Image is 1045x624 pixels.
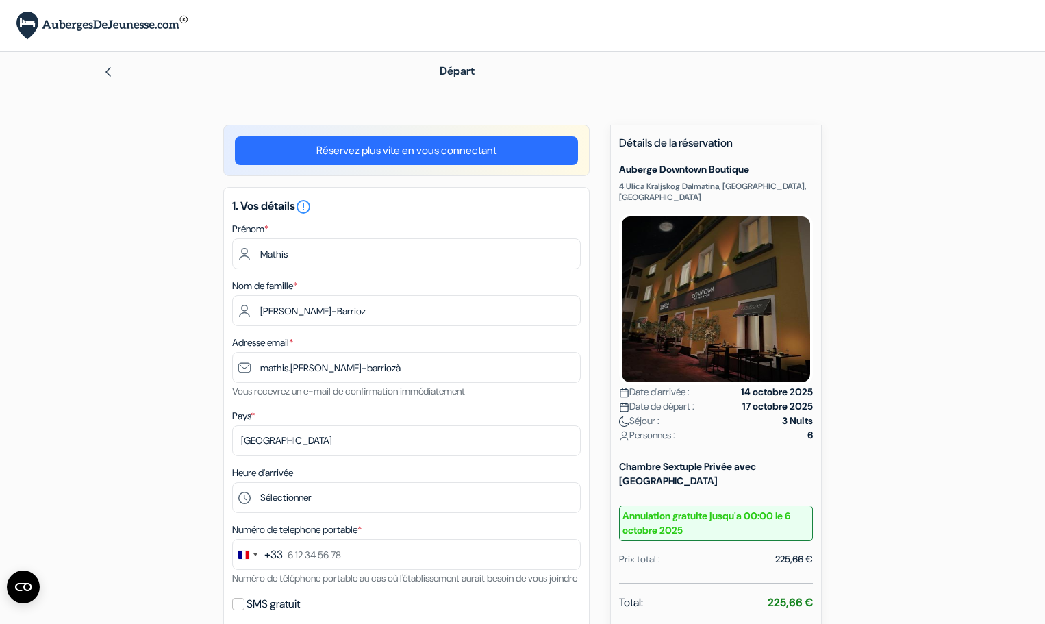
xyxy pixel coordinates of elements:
[619,428,675,442] span: Personnes :
[440,64,475,78] span: Départ
[619,385,690,399] span: Date d'arrivée :
[768,595,813,610] strong: 225,66 €
[295,199,312,215] i: error_outline
[619,388,629,398] img: calendar.svg
[232,336,293,350] label: Adresse email
[232,238,581,269] input: Entrez votre prénom
[619,136,813,158] h5: Détails de la réservation
[619,552,660,566] div: Prix total :
[619,416,629,427] img: moon.svg
[232,222,268,236] label: Prénom
[232,199,581,215] h5: 1. Vos détails
[807,428,813,442] strong: 6
[619,164,813,175] h5: Auberge Downtown Boutique
[619,181,813,203] p: 4 Ulica Kraljskog Dalmatina, [GEOGRAPHIC_DATA], [GEOGRAPHIC_DATA]
[782,414,813,428] strong: 3 Nuits
[232,539,581,570] input: 6 12 34 56 78
[233,540,283,569] button: Change country, selected France (+33)
[619,460,756,487] b: Chambre Sextuple Privée avec [GEOGRAPHIC_DATA]
[7,571,40,603] button: Ouvrir le widget CMP
[232,466,293,480] label: Heure d'arrivée
[232,295,581,326] input: Entrer le nom de famille
[103,66,114,77] img: left_arrow.svg
[619,414,659,428] span: Séjour :
[295,199,312,213] a: error_outline
[619,399,694,414] span: Date de départ :
[232,279,297,293] label: Nom de famille
[742,399,813,414] strong: 17 octobre 2025
[741,385,813,399] strong: 14 octobre 2025
[619,431,629,441] img: user_icon.svg
[619,506,813,541] small: Annulation gratuite jusqu'a 00:00 le 6 octobre 2025
[232,572,577,584] small: Numéro de téléphone portable au cas où l'établissement aurait besoin de vous joindre
[247,595,300,614] label: SMS gratuit
[775,552,813,566] div: 225,66 €
[235,136,578,165] a: Réservez plus vite en vous connectant
[232,409,255,423] label: Pays
[232,523,362,537] label: Numéro de telephone portable
[619,402,629,412] img: calendar.svg
[232,352,581,383] input: Entrer adresse e-mail
[619,595,643,611] span: Total:
[232,385,465,397] small: Vous recevrez un e-mail de confirmation immédiatement
[264,547,283,563] div: +33
[16,12,188,40] img: AubergesDeJeunesse.com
